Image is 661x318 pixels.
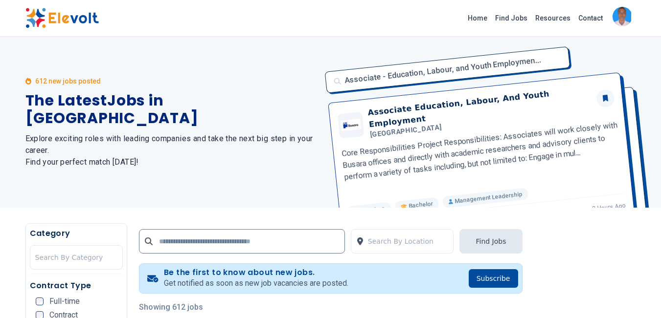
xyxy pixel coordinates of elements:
button: Subscribe [469,269,518,288]
p: Get notified as soon as new job vacancies are posted. [164,277,348,289]
input: Full-time [36,297,44,305]
a: Resources [531,10,574,26]
a: Home [464,10,491,26]
h4: Be the first to know about new jobs. [164,268,348,277]
h1: The Latest Jobs in [GEOGRAPHIC_DATA] [25,92,319,127]
button: Find Jobs [459,229,522,254]
p: Showing 612 jobs [139,301,523,313]
img: Isaiah Amunga [613,7,632,26]
h2: Explore exciting roles with leading companies and take the next big step in your career. Find you... [25,133,319,168]
h5: Category [30,228,123,239]
h5: Contract Type [30,280,123,292]
img: Elevolt [25,8,99,28]
a: Contact [574,10,607,26]
a: Find Jobs [491,10,531,26]
p: 612 new jobs posted [35,76,101,86]
span: Full-time [49,297,80,305]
